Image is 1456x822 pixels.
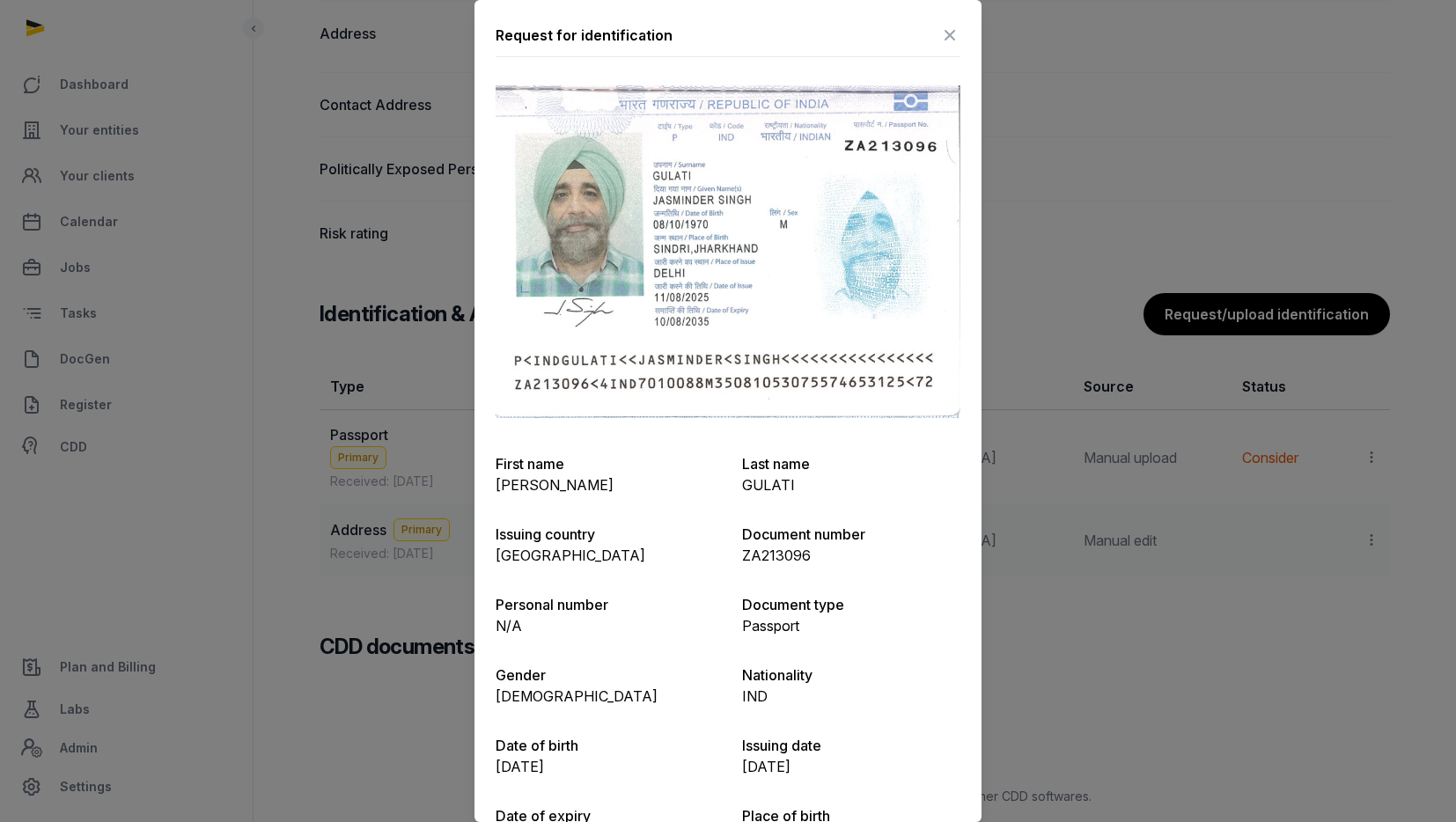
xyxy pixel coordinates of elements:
p: IND [742,686,960,707]
p: Gender [496,664,714,686]
p: N/A [496,615,714,636]
p: Document number [742,524,960,545]
p: ZA213096 [742,545,960,566]
p: [DATE] [496,756,714,777]
p: GULATI [742,474,960,495]
p: Document type [742,594,960,615]
img: onfido-17581116254WqmezSwheCXsIdKvynZB7SzYuUr1pR3lz1Qw9V6.png [496,85,960,418]
p: First name [496,453,714,474]
p: Personal number [496,594,714,615]
p: Issuing country [496,524,714,545]
p: [DEMOGRAPHIC_DATA] [496,686,714,707]
p: Passport [742,615,960,636]
p: Issuing date [742,735,960,756]
p: [DATE] [742,756,960,777]
p: Nationality [742,664,960,686]
p: Last name [742,453,960,474]
p: Date of birth [496,735,714,756]
div: Request for identification [496,25,673,46]
p: [GEOGRAPHIC_DATA] [496,545,714,566]
p: [PERSON_NAME] [496,474,714,495]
